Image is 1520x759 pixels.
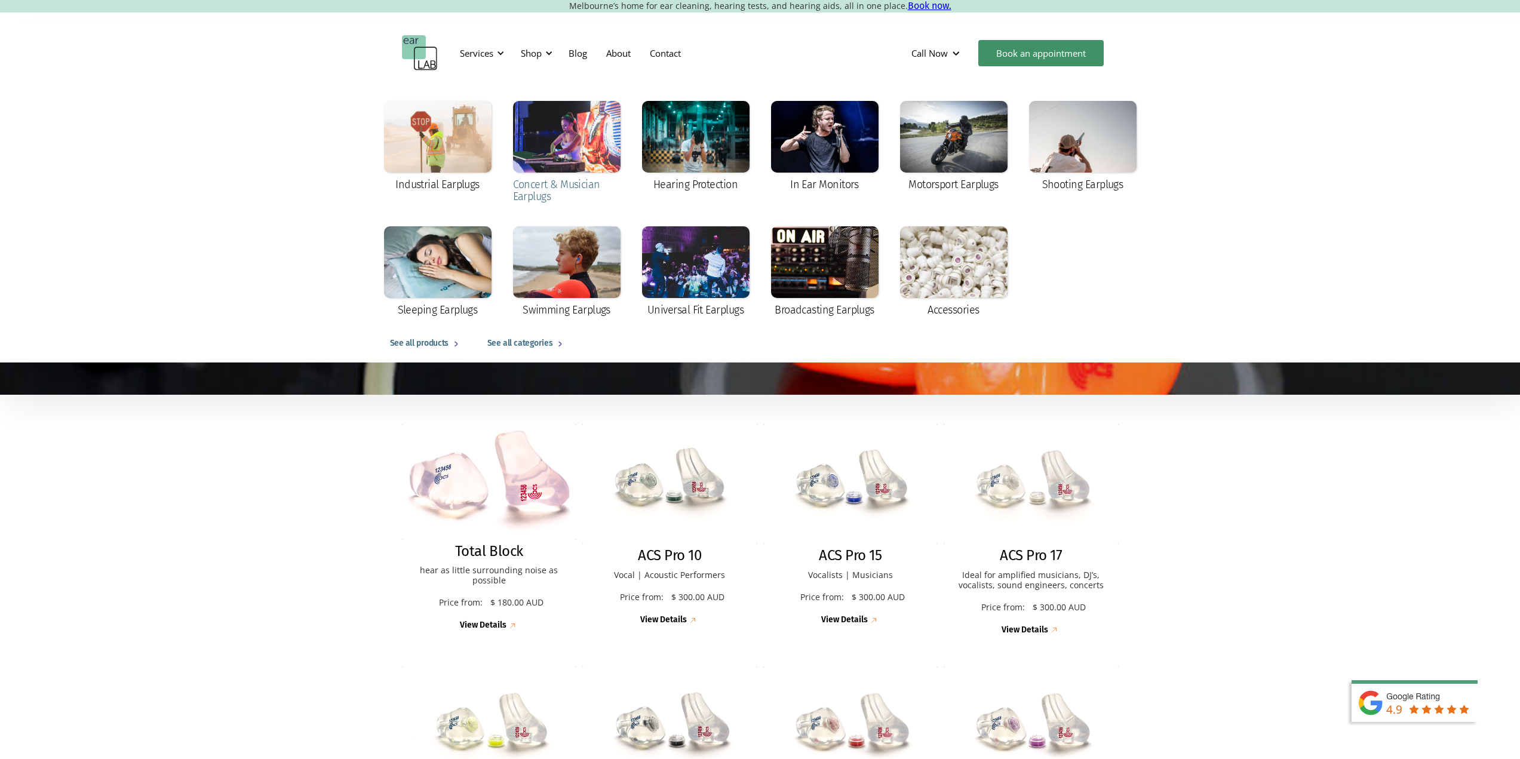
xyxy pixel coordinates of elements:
[1033,603,1086,613] p: $ 300.00 AUD
[653,179,738,190] div: Hearing Protection
[819,547,882,564] h2: ACS Pro 15
[378,220,498,324] a: Sleeping Earplugs
[636,220,756,324] a: Universal Fit Earplugs
[790,179,859,190] div: In Ear Monitors
[507,95,627,211] a: Concert & Musician Earplugs
[821,615,868,625] div: View Details
[1002,625,1048,635] div: View Details
[978,40,1104,66] a: Book an appointment
[977,603,1030,613] p: Price from:
[956,570,1107,591] p: Ideal for amplified musicians, DJ’s, vocalists, sound engineers, concerts
[523,304,610,316] div: Swimming Earplugs
[390,336,449,351] div: See all products
[455,543,523,560] h2: Total Block
[521,47,542,59] div: Shop
[894,95,1014,199] a: Motorsport Earplugs
[582,424,757,544] img: ACS Pro 10
[852,592,905,603] p: $ 300.00 AUD
[559,36,597,70] a: Blog
[908,179,999,190] div: Motorsport Earplugs
[402,424,577,540] img: Total Block
[507,220,627,324] a: Swimming Earplugs
[402,424,577,632] a: Total BlockTotal Blockhear as little surrounding noise as possiblePrice from:$ 180.00 AUDView Det...
[460,47,493,59] div: Services
[487,336,552,351] div: See all categories
[378,95,498,199] a: Industrial Earplugs
[402,35,438,71] a: home
[615,592,668,603] p: Price from:
[765,95,885,199] a: In Ear Monitors
[928,304,979,316] div: Accessories
[460,620,506,631] div: View Details
[765,220,885,324] a: Broadcasting Earplugs
[944,424,1119,636] a: ACS Pro 17ACS Pro 17Ideal for amplified musicians, DJ’s, vocalists, sound engineers, concertsPric...
[775,570,926,580] p: Vocalists | Musicians
[775,304,874,316] div: Broadcasting Earplugs
[597,36,640,70] a: About
[395,179,480,190] div: Industrial Earplugs
[582,424,757,626] a: ACS Pro 10ACS Pro 10Vocal | Acoustic PerformersPrice from:$ 300.00 AUDView Details
[640,36,690,70] a: Contact
[902,35,972,71] div: Call Now
[475,324,579,362] a: See all categories
[513,179,621,202] div: Concert & Musician Earplugs
[638,547,701,564] h2: ACS Pro 10
[763,424,938,626] a: ACS Pro 15ACS Pro 15Vocalists | MusiciansPrice from:$ 300.00 AUDView Details
[514,35,556,71] div: Shop
[490,598,543,608] p: $ 180.00 AUD
[1000,547,1062,564] h2: ACS Pro 17
[640,615,687,625] div: View Details
[434,598,487,608] p: Price from:
[378,324,475,362] a: See all products
[636,95,756,199] a: Hearing Protection
[414,566,565,586] p: hear as little surrounding noise as possible
[1042,179,1123,190] div: Shooting Earplugs
[1023,95,1143,199] a: Shooting Earplugs
[894,220,1014,324] a: Accessories
[796,592,849,603] p: Price from:
[763,424,938,544] img: ACS Pro 15
[398,304,478,316] div: Sleeping Earplugs
[911,47,948,59] div: Call Now
[671,592,724,603] p: $ 300.00 AUD
[647,304,744,316] div: Universal Fit Earplugs
[453,35,508,71] div: Services
[944,424,1119,544] img: ACS Pro 17
[594,570,745,580] p: Vocal | Acoustic Performers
